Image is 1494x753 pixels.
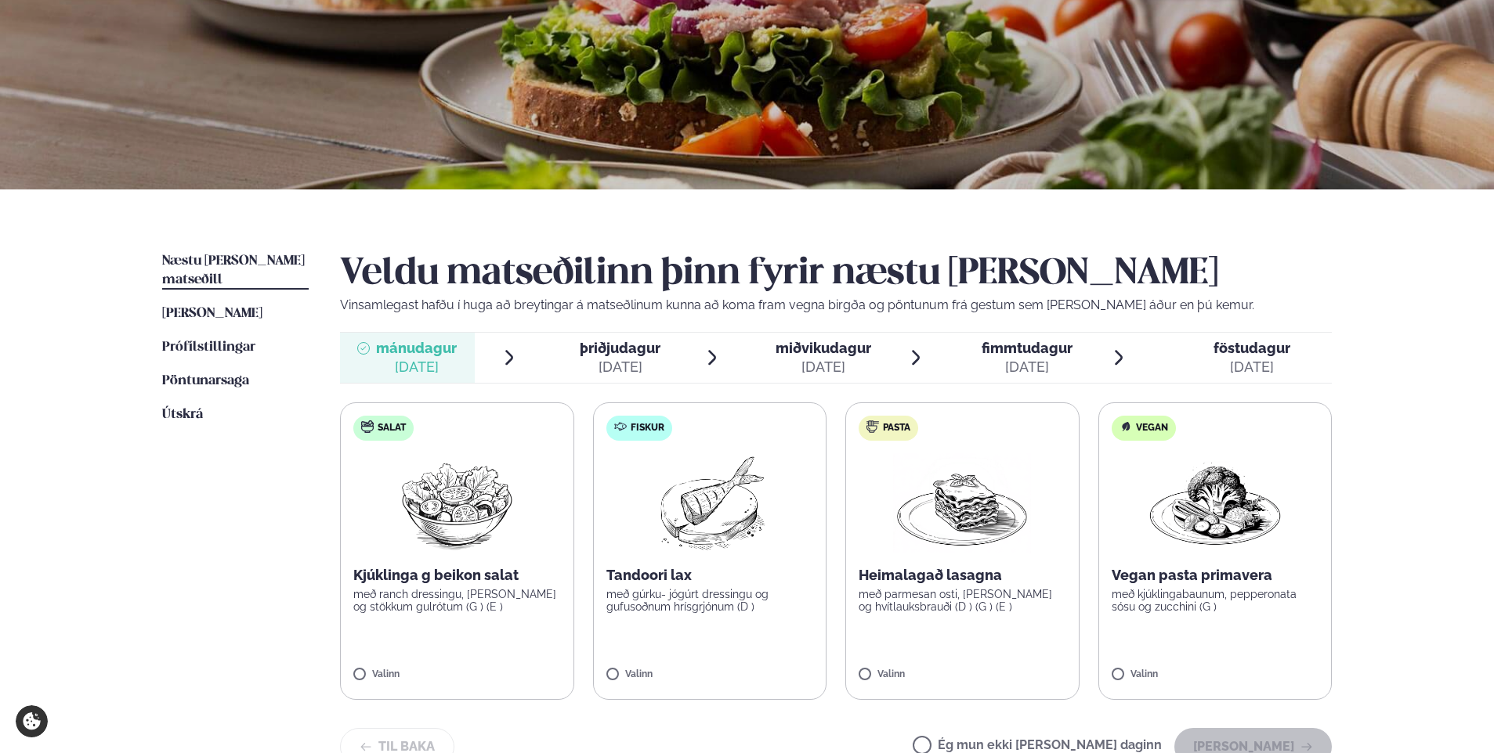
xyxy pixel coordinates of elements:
img: Vegan.svg [1120,420,1132,433]
div: [DATE] [1214,358,1290,376]
p: Kjúklinga g beikon salat [353,566,561,585]
span: Salat [378,422,406,434]
img: Fish.png [640,453,779,553]
span: Pöntunarsaga [162,374,249,387]
img: fish.svg [614,420,627,433]
a: Pöntunarsaga [162,372,249,391]
p: með ranch dressingu, [PERSON_NAME] og stökkum gulrótum (G ) (E ) [353,588,561,613]
span: Útskrá [162,408,203,421]
p: með gúrku- jógúrt dressingu og gufusoðnum hrísgrjónum (D ) [606,588,814,613]
a: Cookie settings [16,705,48,737]
span: föstudagur [1214,340,1290,356]
span: Vegan [1136,422,1168,434]
p: Tandoori lax [606,566,814,585]
span: þriðjudagur [580,340,660,356]
img: Lasagna.png [893,453,1031,553]
span: Næstu [PERSON_NAME] matseðill [162,254,305,286]
span: [PERSON_NAME] [162,307,262,320]
p: Vinsamlegast hafðu í huga að breytingar á matseðlinum kunna að koma fram vegna birgða og pöntunum... [340,296,1332,315]
p: með kjúklingabaunum, pepperonata sósu og zucchini (G ) [1112,588,1319,613]
a: Næstu [PERSON_NAME] matseðill [162,252,309,290]
img: pasta.svg [866,420,879,433]
a: Útskrá [162,405,203,424]
span: mánudagur [376,340,457,356]
p: Vegan pasta primavera [1112,566,1319,585]
p: Heimalagað lasagna [859,566,1066,585]
span: Fiskur [631,422,664,434]
img: salad.svg [361,420,374,433]
div: [DATE] [776,358,871,376]
span: Pasta [883,422,910,434]
h2: Veldu matseðilinn þinn fyrir næstu [PERSON_NAME] [340,252,1332,296]
a: [PERSON_NAME] [162,304,262,323]
img: Vegan.png [1146,453,1284,553]
span: miðvikudagur [776,340,871,356]
div: [DATE] [376,358,457,376]
p: með parmesan osti, [PERSON_NAME] og hvítlauksbrauði (D ) (G ) (E ) [859,588,1066,613]
a: Prófílstillingar [162,338,255,357]
div: [DATE] [580,358,660,376]
span: fimmtudagur [982,340,1073,356]
span: Prófílstillingar [162,340,255,354]
img: Salad.png [388,453,526,553]
div: [DATE] [982,358,1073,376]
